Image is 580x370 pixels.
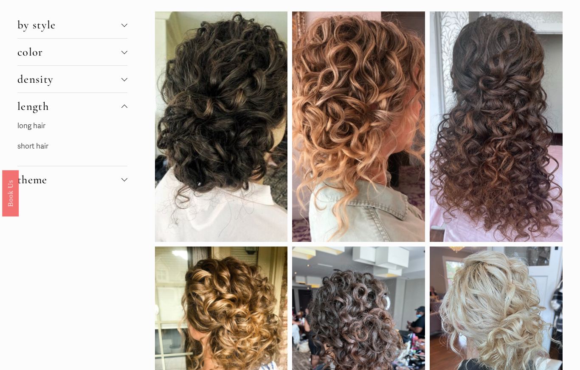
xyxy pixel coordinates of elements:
div: length [17,120,127,165]
span: by style [17,18,121,32]
button: by style [17,11,127,38]
a: short hair [17,142,48,151]
a: long hair [17,121,45,130]
button: theme [17,166,127,193]
button: density [17,66,127,92]
span: length [17,99,121,113]
button: color [17,39,127,65]
a: Book Us [2,170,19,216]
span: color [17,45,121,59]
button: length [17,93,127,120]
span: theme [17,173,121,187]
span: density [17,72,121,86]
